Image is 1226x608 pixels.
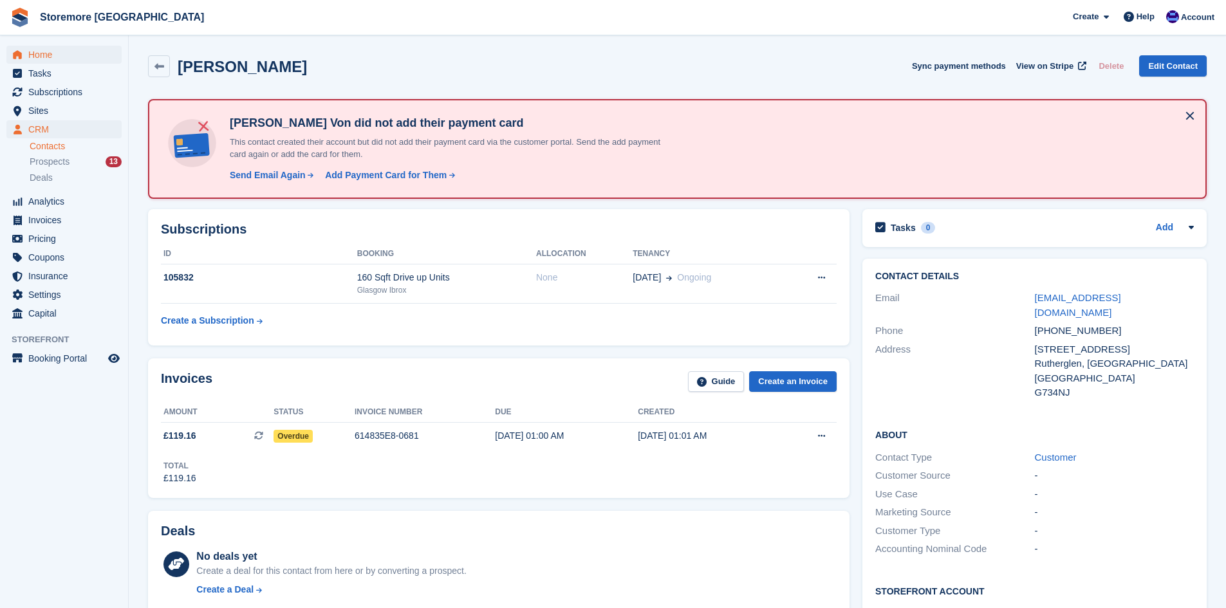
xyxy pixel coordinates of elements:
span: Home [28,46,106,64]
th: Amount [161,402,274,423]
a: menu [6,46,122,64]
span: Storefront [12,333,128,346]
th: Allocation [536,244,633,264]
a: menu [6,286,122,304]
div: 0 [921,222,936,234]
h2: About [875,428,1194,441]
th: Booking [357,244,536,264]
div: 105832 [161,271,357,284]
span: Subscriptions [28,83,106,101]
div: 13 [106,156,122,167]
a: menu [6,349,122,367]
a: menu [6,64,122,82]
div: Create a Deal [196,583,254,596]
a: menu [6,102,122,120]
a: menu [6,248,122,266]
span: [DATE] [633,271,661,284]
div: Email [875,291,1034,320]
h2: Storefront Account [875,584,1194,597]
h2: Subscriptions [161,222,837,237]
a: Edit Contact [1139,55,1207,77]
span: Pricing [28,230,106,248]
h2: Tasks [891,222,916,234]
button: Delete [1093,55,1129,77]
div: [PHONE_NUMBER] [1035,324,1194,338]
a: Guide [688,371,745,392]
div: Create a deal for this contact from here or by converting a prospect. [196,564,466,578]
div: None [536,271,633,284]
span: Ongoing [677,272,711,282]
div: Phone [875,324,1034,338]
span: Tasks [28,64,106,82]
th: Status [274,402,355,423]
a: menu [6,83,122,101]
div: Total [163,460,196,472]
div: 614835E8-0681 [355,429,495,443]
span: Overdue [274,430,313,443]
a: Contacts [30,140,122,152]
a: [EMAIL_ADDRESS][DOMAIN_NAME] [1035,292,1121,318]
a: Create a Deal [196,583,466,596]
a: menu [6,304,122,322]
a: Preview store [106,351,122,366]
div: Use Case [875,487,1034,502]
a: Add [1156,221,1173,235]
span: CRM [28,120,106,138]
a: Create an Invoice [749,371,837,392]
h2: Invoices [161,371,212,392]
a: menu [6,120,122,138]
th: Invoice number [355,402,495,423]
a: Prospects 13 [30,155,122,169]
div: - [1035,487,1194,502]
div: [DATE] 01:01 AM [638,429,781,443]
div: Customer Source [875,468,1034,483]
div: Create a Subscription [161,314,254,327]
p: This contact created their account but did not add their payment card via the customer portal. Se... [225,136,675,161]
div: £119.16 [163,472,196,485]
span: Insurance [28,267,106,285]
span: Booking Portal [28,349,106,367]
div: - [1035,468,1194,483]
span: Invoices [28,211,106,229]
h2: Contact Details [875,272,1194,282]
div: - [1035,542,1194,557]
a: View on Stripe [1011,55,1089,77]
div: G734NJ [1035,385,1194,400]
th: Due [495,402,638,423]
th: ID [161,244,357,264]
a: Deals [30,171,122,185]
a: menu [6,230,122,248]
a: menu [6,267,122,285]
div: Address [875,342,1034,400]
div: [DATE] 01:00 AM [495,429,638,443]
div: - [1035,505,1194,520]
img: stora-icon-8386f47178a22dfd0bd8f6a31ec36ba5ce8667c1dd55bd0f319d3a0aa187defe.svg [10,8,30,27]
img: Angela [1166,10,1179,23]
div: Marketing Source [875,505,1034,520]
div: Contact Type [875,450,1034,465]
th: Tenancy [633,244,785,264]
h4: [PERSON_NAME] Von did not add their payment card [225,116,675,131]
span: View on Stripe [1016,60,1073,73]
span: £119.16 [163,429,196,443]
div: No deals yet [196,549,466,564]
div: [STREET_ADDRESS] [1035,342,1194,357]
div: Glasgow Ibrox [357,284,536,296]
a: menu [6,211,122,229]
div: 160 Sqft Drive up Units [357,271,536,284]
th: Created [638,402,781,423]
span: Capital [28,304,106,322]
span: Account [1181,11,1214,24]
div: Customer Type [875,524,1034,539]
div: Rutherglen, [GEOGRAPHIC_DATA] [1035,356,1194,371]
a: Create a Subscription [161,309,263,333]
div: - [1035,524,1194,539]
span: Coupons [28,248,106,266]
h2: [PERSON_NAME] [178,58,307,75]
button: Sync payment methods [912,55,1006,77]
span: Sites [28,102,106,120]
span: Help [1137,10,1155,23]
span: Prospects [30,156,70,168]
a: Storemore [GEOGRAPHIC_DATA] [35,6,209,28]
span: Analytics [28,192,106,210]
